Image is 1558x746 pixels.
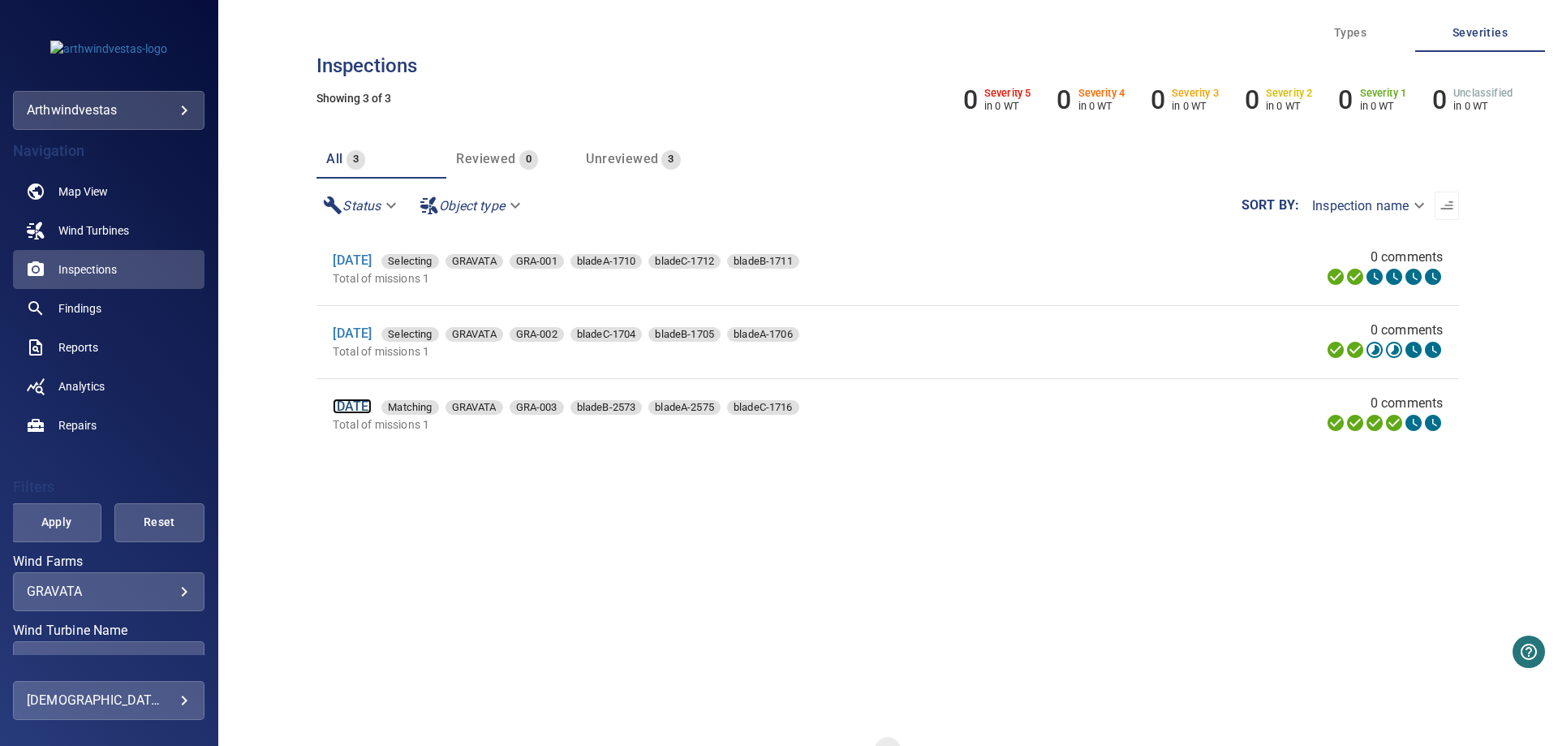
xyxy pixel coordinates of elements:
[570,253,643,270] span: bladeA-1710
[381,253,438,270] span: Selecting
[727,399,799,416] span: bladeC-1716
[445,327,503,342] div: GRAVATA
[333,399,372,414] a: [DATE]
[570,327,643,342] div: bladeC-1704
[58,222,129,239] span: Wind Turbines
[316,192,407,220] div: Status
[519,150,538,169] span: 0
[1326,267,1345,287] svg: Uploading 100%
[648,399,721,416] span: bladeA-2575
[445,326,503,343] span: GRAVATA
[1453,88,1513,99] h6: Unclassified
[963,84,978,115] h6: 0
[1384,267,1404,287] svg: ML Processing 0%
[1384,340,1404,360] svg: ML Processing 10%
[135,512,184,533] span: Reset
[333,416,1064,433] p: Total of missions 1
[381,326,438,343] span: Selecting
[58,300,101,317] span: Findings
[445,253,503,270] span: GRAVATA
[586,151,658,166] span: Unreviewed
[1338,84,1406,115] li: Severity 1
[727,327,799,342] div: bladeA-1706
[1365,413,1384,433] svg: Selecting 100%
[1326,340,1345,360] svg: Uploading 100%
[1245,84,1259,115] h6: 0
[1432,84,1447,115] h6: 0
[661,150,680,169] span: 3
[27,97,191,123] div: arthwindvestas
[58,261,117,278] span: Inspections
[316,93,1459,105] h5: Showing 3 of 3
[648,253,721,270] span: bladeC-1712
[1326,413,1345,433] svg: Uploading 100%
[333,252,372,268] a: [DATE]
[570,399,643,416] span: bladeB-2573
[1057,84,1071,115] h6: 0
[984,100,1031,112] p: in 0 WT
[11,503,101,542] button: Apply
[727,326,799,343] span: bladeA-1706
[346,150,365,169] span: 3
[648,400,721,415] div: bladeA-2575
[32,512,81,533] span: Apply
[333,326,372,341] a: [DATE]
[1295,23,1405,43] span: Types
[1423,340,1443,360] svg: Classification 0%
[1242,199,1299,212] label: Sort by :
[1365,340,1384,360] svg: Selecting 10%
[381,327,438,342] div: Selecting
[1371,394,1444,413] span: 0 comments
[1172,88,1219,99] h6: Severity 3
[727,253,799,270] span: bladeB-1711
[456,151,515,166] span: Reviewed
[342,198,381,213] em: Status
[13,624,204,637] label: Wind Turbine Name
[648,327,721,342] div: bladeB-1705
[13,406,204,445] a: repairs noActive
[1432,84,1513,115] li: Severity Unclassified
[13,211,204,250] a: windturbines noActive
[13,641,204,680] div: Wind Turbine Name
[316,55,1459,76] h3: Inspections
[381,254,438,269] div: Selecting
[1423,413,1443,433] svg: Classification 0%
[58,183,108,200] span: Map View
[13,328,204,367] a: reports noActive
[13,250,204,289] a: inspections active
[1423,267,1443,287] svg: Classification 0%
[1151,84,1165,115] h6: 0
[445,399,503,416] span: GRAVATA
[510,400,564,415] div: GRA-003
[1345,413,1365,433] svg: Data Formatted 100%
[27,688,191,714] div: [DEMOGRAPHIC_DATA] Proenca
[1371,248,1444,267] span: 0 comments
[58,378,105,395] span: Analytics
[27,584,191,599] div: GRAVATA
[1245,84,1313,115] li: Severity 2
[1371,321,1444,340] span: 0 comments
[13,479,204,495] h4: Filters
[1338,84,1353,115] h6: 0
[510,254,564,269] div: GRA-001
[1057,84,1125,115] li: Severity 4
[1404,267,1423,287] svg: Matching 0%
[50,41,167,57] img: arthwindvestas-logo
[570,326,643,343] span: bladeC-1704
[963,84,1031,115] li: Severity 5
[1404,413,1423,433] svg: Matching 0%
[445,400,503,415] div: GRAVATA
[1078,100,1125,112] p: in 0 WT
[1345,267,1365,287] svg: Data Formatted 100%
[570,400,643,415] div: bladeB-2573
[13,289,204,328] a: findings noActive
[413,192,531,220] div: Object type
[727,400,799,415] div: bladeC-1716
[1151,84,1219,115] li: Severity 3
[1266,100,1313,112] p: in 0 WT
[510,326,564,343] span: GRA-002
[1404,340,1423,360] svg: Matching 0%
[326,151,342,166] span: All
[333,270,1064,287] p: Total of missions 1
[1360,88,1407,99] h6: Severity 1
